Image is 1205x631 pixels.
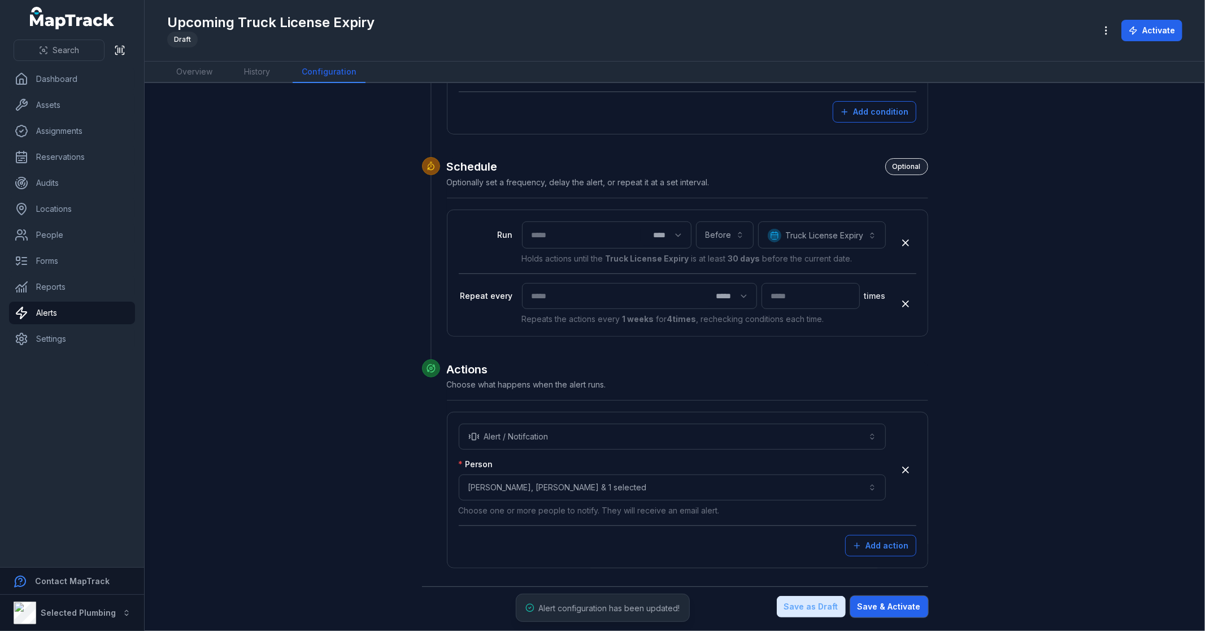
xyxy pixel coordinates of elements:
h2: Schedule [447,158,928,175]
a: Alerts [9,302,135,324]
strong: 30 days [728,254,760,263]
a: Dashboard [9,68,135,90]
span: Choose what happens when the alert runs. [447,380,606,389]
button: Alert / Notifcation [459,424,886,450]
span: Search [53,45,79,56]
div: Draft [167,32,198,47]
a: Overview [167,62,221,83]
a: Reports [9,276,135,298]
label: Run [459,229,513,241]
a: Assignments [9,120,135,142]
button: Save & Activate [850,596,928,617]
h2: Actions [447,362,928,377]
div: Optional [885,158,928,175]
button: Before [696,221,754,249]
a: Locations [9,198,135,220]
span: times [864,290,886,302]
strong: 4 times [667,314,697,324]
strong: Truck License Expiry [606,254,689,263]
a: History [235,62,279,83]
span: Optionally set a frequency, delay the alert, or repeat it at a set interval. [447,177,710,187]
a: Forms [9,250,135,272]
a: People [9,224,135,246]
button: Truck License Expiry [758,221,886,249]
strong: 1 weeks [623,314,654,324]
strong: Contact MapTrack [35,576,110,586]
button: Add condition [833,101,916,123]
button: Activate [1121,20,1182,41]
p: Holds actions until the is at least before the current date. [522,253,886,264]
h1: Upcoming Truck License Expiry [167,14,375,32]
a: Configuration [293,62,366,83]
a: Settings [9,328,135,350]
a: Audits [9,172,135,194]
a: MapTrack [30,7,115,29]
button: Search [14,40,105,61]
p: Choose one or more people to notify. They will receive an email alert. [459,505,886,516]
button: Add action [845,535,916,556]
label: Repeat every [459,290,513,302]
button: [PERSON_NAME], [PERSON_NAME] & 1 selected [459,475,886,501]
button: Save as Draft [777,596,846,617]
p: Repeats the actions every for , rechecking conditions each time. [522,314,886,325]
span: Alert configuration has been updated! [539,603,680,613]
label: Person [459,459,493,470]
a: Assets [9,94,135,116]
a: Reservations [9,146,135,168]
strong: Selected Plumbing [41,608,116,617]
